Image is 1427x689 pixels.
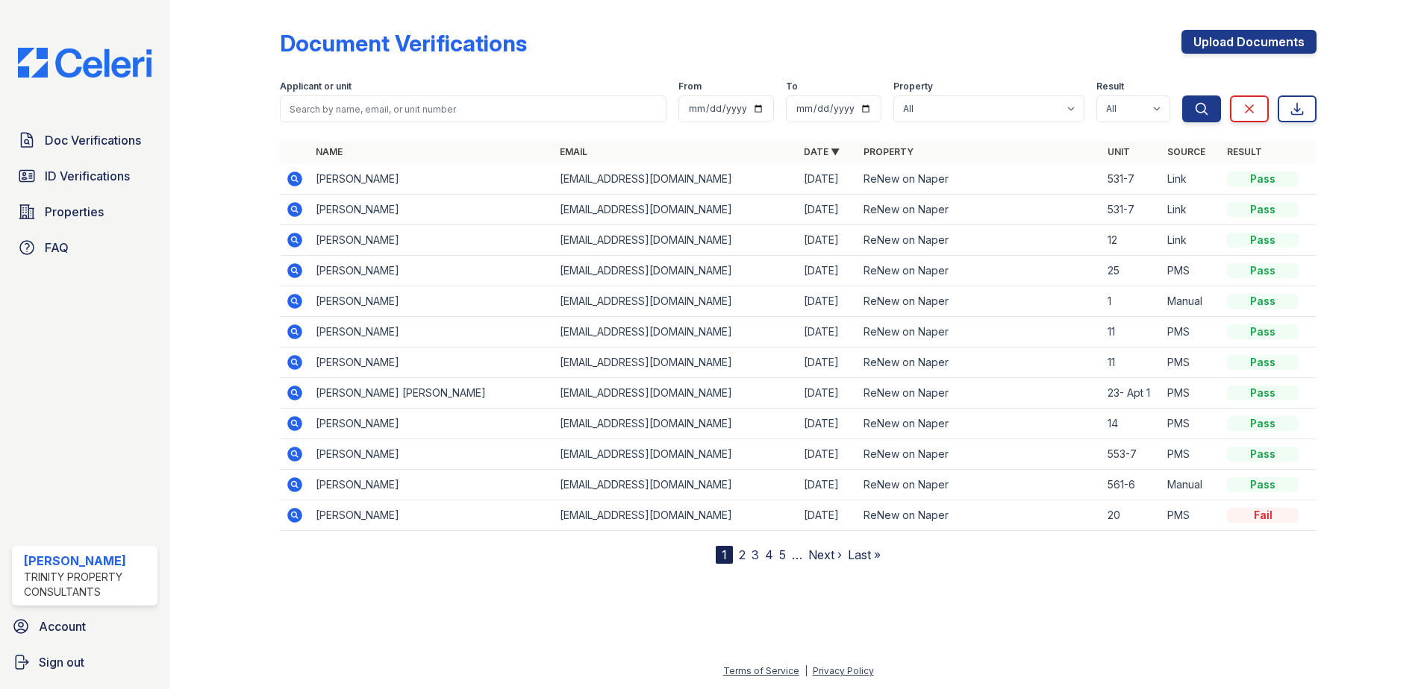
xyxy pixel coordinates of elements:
[786,81,798,92] label: To
[554,409,798,439] td: [EMAIL_ADDRESS][DOMAIN_NAME]
[798,195,858,225] td: [DATE]
[765,547,773,562] a: 4
[310,470,554,500] td: [PERSON_NAME]
[560,146,587,157] a: Email
[1167,146,1205,157] a: Source
[1161,195,1221,225] td: Link
[1161,347,1221,378] td: PMS
[554,347,798,378] td: [EMAIL_ADDRESS][DOMAIN_NAME]
[805,665,808,676] div: |
[858,378,1102,409] td: ReNew on Naper
[554,225,798,256] td: [EMAIL_ADDRESS][DOMAIN_NAME]
[858,439,1102,470] td: ReNew on Naper
[310,409,554,439] td: [PERSON_NAME]
[779,547,786,562] a: 5
[798,347,858,378] td: [DATE]
[554,256,798,286] td: [EMAIL_ADDRESS][DOMAIN_NAME]
[1161,256,1221,286] td: PMS
[45,239,69,257] span: FAQ
[858,225,1102,256] td: ReNew on Naper
[12,125,157,155] a: Doc Verifications
[316,146,343,157] a: Name
[39,653,84,671] span: Sign out
[45,167,130,185] span: ID Verifications
[864,146,914,157] a: Property
[858,286,1102,317] td: ReNew on Naper
[1227,202,1299,217] div: Pass
[1227,416,1299,431] div: Pass
[280,81,352,92] label: Applicant or unit
[24,570,152,600] div: Trinity Property Consultants
[798,286,858,317] td: [DATE]
[1227,294,1299,309] div: Pass
[858,317,1102,347] td: ReNew on Naper
[798,439,858,470] td: [DATE]
[310,164,554,195] td: [PERSON_NAME]
[310,317,554,347] td: [PERSON_NAME]
[1227,324,1299,339] div: Pass
[1102,409,1161,439] td: 14
[310,500,554,531] td: [PERSON_NAME]
[1227,508,1299,523] div: Fail
[1102,378,1161,409] td: 23- Apt 1
[554,164,798,195] td: [EMAIL_ADDRESS][DOMAIN_NAME]
[1227,355,1299,370] div: Pass
[798,378,858,409] td: [DATE]
[24,552,152,570] div: [PERSON_NAME]
[752,547,759,562] a: 3
[1227,477,1299,492] div: Pass
[12,161,157,191] a: ID Verifications
[798,470,858,500] td: [DATE]
[858,164,1102,195] td: ReNew on Naper
[1161,470,1221,500] td: Manual
[45,203,104,221] span: Properties
[6,611,163,641] a: Account
[1161,164,1221,195] td: Link
[6,48,163,78] img: CE_Logo_Blue-a8612792a0a2168367f1c8372b55b34899dd931a85d93a1a3d3e32e68fde9ad4.png
[798,256,858,286] td: [DATE]
[554,470,798,500] td: [EMAIL_ADDRESS][DOMAIN_NAME]
[808,547,842,562] a: Next ›
[1161,225,1221,256] td: Link
[45,131,141,149] span: Doc Verifications
[723,665,799,676] a: Terms of Service
[6,647,163,677] a: Sign out
[310,439,554,470] td: [PERSON_NAME]
[858,195,1102,225] td: ReNew on Naper
[1102,347,1161,378] td: 11
[1227,172,1299,186] div: Pass
[1227,233,1299,248] div: Pass
[1096,81,1124,92] label: Result
[858,409,1102,439] td: ReNew on Naper
[310,286,554,317] td: [PERSON_NAME]
[1102,286,1161,317] td: 1
[1161,286,1221,317] td: Manual
[554,500,798,531] td: [EMAIL_ADDRESS][DOMAIN_NAME]
[1102,470,1161,500] td: 561-6
[798,225,858,256] td: [DATE]
[39,617,86,635] span: Account
[792,546,802,564] span: …
[848,547,881,562] a: Last »
[554,378,798,409] td: [EMAIL_ADDRESS][DOMAIN_NAME]
[798,317,858,347] td: [DATE]
[310,347,554,378] td: [PERSON_NAME]
[1102,256,1161,286] td: 25
[1102,500,1161,531] td: 20
[813,665,874,676] a: Privacy Policy
[1161,439,1221,470] td: PMS
[310,378,554,409] td: [PERSON_NAME] [PERSON_NAME]
[716,546,733,564] div: 1
[1102,439,1161,470] td: 553-7
[280,95,666,122] input: Search by name, email, or unit number
[739,547,746,562] a: 2
[1181,30,1317,54] a: Upload Documents
[1102,164,1161,195] td: 531-7
[1108,146,1130,157] a: Unit
[310,195,554,225] td: [PERSON_NAME]
[798,409,858,439] td: [DATE]
[554,286,798,317] td: [EMAIL_ADDRESS][DOMAIN_NAME]
[280,30,527,57] div: Document Verifications
[310,256,554,286] td: [PERSON_NAME]
[798,500,858,531] td: [DATE]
